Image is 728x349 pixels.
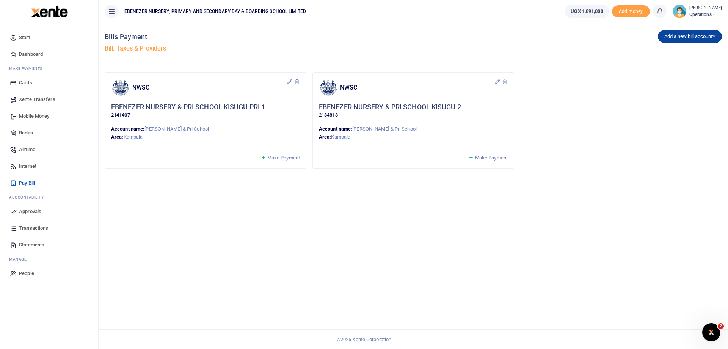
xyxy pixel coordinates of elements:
[319,134,331,140] strong: Area:
[19,96,55,103] span: Xente Transfers
[6,175,92,191] a: Pay Bill
[6,253,92,265] li: M
[565,5,609,18] a: UGX 1,891,000
[571,8,603,15] span: UGX 1,891,000
[658,30,722,43] button: Add a new bill account
[673,5,722,18] a: profile-user [PERSON_NAME] Operations
[6,191,92,203] li: Ac
[6,74,92,91] a: Cards
[6,141,92,158] a: Airtime
[13,257,27,261] span: anage
[612,5,650,18] span: Add money
[718,323,724,329] span: 2
[475,155,508,161] span: Make Payment
[6,63,92,74] li: M
[6,108,92,125] a: Mobile Money
[6,46,92,63] a: Dashboard
[111,111,300,119] p: 2141407
[19,34,30,41] span: Start
[6,91,92,108] a: Xente Transfers
[673,5,686,18] img: profile-user
[319,111,508,119] p: 2184813
[19,146,35,153] span: Airtime
[19,51,43,58] span: Dashboard
[19,270,34,277] span: People
[562,5,612,18] li: Wallet ballance
[105,33,410,41] h4: Bills Payment
[6,265,92,282] a: People
[105,45,410,52] h5: Bill, Taxes & Providers
[144,126,209,132] span: [PERSON_NAME] & Pri School
[689,5,722,11] small: [PERSON_NAME]
[19,208,41,215] span: Approvals
[6,29,92,46] a: Start
[19,129,33,137] span: Banks
[6,237,92,253] a: Statements
[19,241,44,249] span: Statements
[19,179,35,187] span: Pay Bill
[260,153,300,162] a: Make Payment
[111,126,144,132] strong: Account name:
[6,158,92,175] a: Internet
[19,163,36,170] span: Internet
[468,153,508,162] a: Make Payment
[612,5,650,18] li: Toup your wallet
[331,134,350,140] span: Kampala
[111,134,124,140] strong: Area:
[319,103,461,112] h5: EBENEZER NURSERY & PRI SCHOOL KISUGU 2
[6,203,92,220] a: Approvals
[340,84,494,92] h4: NWSC
[19,112,49,120] span: Mobile Money
[702,323,720,341] iframe: Intercom live chat
[124,134,143,140] span: Kampala
[612,8,650,14] a: Add money
[30,8,68,14] a: logo-small logo-large logo-large
[6,220,92,237] a: Transactions
[13,66,42,71] span: ake Payments
[19,224,48,232] span: Transactions
[267,155,300,161] span: Make Payment
[319,126,352,132] strong: Account name:
[31,6,68,17] img: logo-large
[319,103,508,119] div: Click to update
[111,103,300,119] div: Click to update
[15,195,44,199] span: countability
[689,11,722,18] span: Operations
[19,79,32,87] span: Cards
[121,8,309,15] span: EBENEZER NURSERY, PRIMARY AND SECONDARY DAY & BOARDING SCHOOL LIMITED
[6,125,92,141] a: Banks
[132,84,287,92] h4: NWSC
[111,103,265,112] h5: EBENEZER NURSERY & PRI SCHOOL KISUGU PRI 1
[352,126,417,132] span: [PERSON_NAME] & Pri School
